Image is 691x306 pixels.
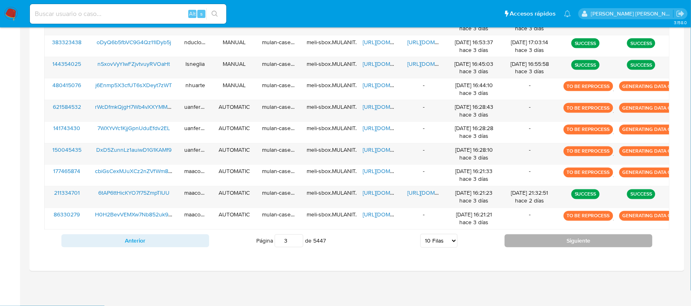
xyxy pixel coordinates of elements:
[674,19,687,26] span: 3.158.0
[591,10,674,18] p: emmanuel.vitiello@mercadolibre.com
[510,9,556,18] span: Accesos rápidos
[200,10,203,18] span: s
[189,10,196,18] span: Alt
[676,9,685,18] a: Salir
[30,9,226,19] input: Buscar usuario o caso...
[564,10,571,17] a: Notificaciones
[206,8,223,20] button: search-icon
